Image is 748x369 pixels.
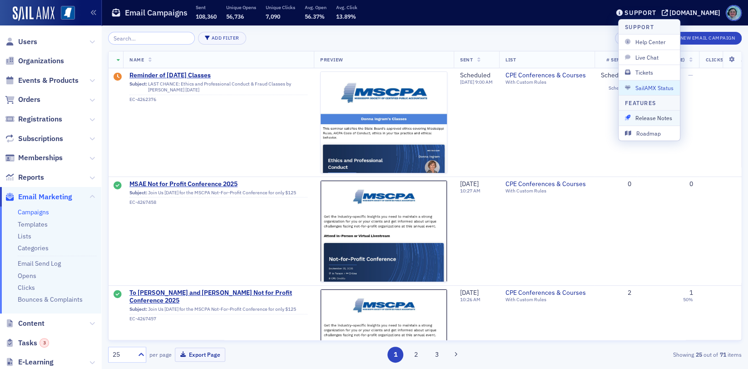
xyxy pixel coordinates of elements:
[18,153,63,163] span: Memberships
[460,187,481,194] time: 10:27 AM
[18,244,49,252] a: Categories
[606,56,624,63] span: # Sent
[460,296,481,303] time: 10:26 AM
[674,32,742,45] button: New Email Campaign
[129,306,147,312] span: Subject:
[5,56,64,66] a: Organizations
[615,32,670,45] button: Bulk Actions
[718,350,728,359] strong: 71
[625,38,674,46] span: Help Center
[601,289,631,297] div: 2
[196,4,217,10] p: Sent
[336,4,357,10] p: Avg. Click
[625,23,654,31] h4: Support
[226,13,244,20] span: 56,736
[460,79,475,85] span: [DATE]
[266,13,280,20] span: 7,090
[320,56,343,63] span: Preview
[408,347,424,363] button: 2
[625,99,656,107] h4: Features
[619,80,680,95] button: SailAMX Status
[18,76,79,86] span: Events & Products
[5,134,63,144] a: Subscriptions
[625,83,674,91] span: SailAMX Status
[129,71,307,80] span: Reminder of [DATE] Classes
[505,188,588,194] div: With Custom Rules
[108,32,195,45] input: Search…
[18,357,54,367] span: E-Learning
[18,259,61,268] a: Email Send Log
[18,272,36,280] a: Opens
[129,306,307,314] div: Join Us [DATE] for the MSCPA Not-For-Profit Conference for only $125
[129,180,307,188] a: MSAE Not for Profit Conference 2025
[624,9,656,17] div: Support
[460,56,473,63] span: Sent
[505,289,588,297] a: CPE Conferences & Courses
[5,172,44,182] a: Reports
[625,114,674,122] span: Release Notes
[537,350,742,359] div: Showing out of items
[619,50,680,65] button: Live Chat
[129,316,307,322] div: EC-4267457
[505,180,588,188] a: CPE Conferences & Courses
[689,180,693,188] div: 0
[5,37,37,47] a: Users
[266,4,295,10] p: Unique Clicks
[619,126,680,141] button: Roadmap
[18,283,35,292] a: Clicks
[129,81,307,95] div: LAST CHANCE: Ethics and Professional Conduct & Fraud Classes by [PERSON_NAME] [DATE]
[505,297,588,303] div: With Custom Rules
[5,76,79,86] a: Events & Products
[18,338,49,348] span: Tasks
[125,7,188,18] h1: Email Campaigns
[5,153,63,163] a: Memberships
[669,9,720,17] div: [DOMAIN_NAME]
[689,289,693,297] div: 1
[387,347,403,363] button: 1
[198,32,246,45] button: Add Filter
[18,56,64,66] span: Organizations
[196,13,217,20] span: 108,360
[726,5,742,21] span: Profile
[601,79,631,91] div: 2,430 Scheduled
[5,338,49,348] a: Tasks3
[129,190,147,196] span: Subject:
[113,350,133,359] div: 25
[5,114,62,124] a: Registrations
[18,172,44,182] span: Reports
[305,13,325,20] span: 56.37%
[114,73,122,82] div: Draft
[18,114,62,124] span: Registrations
[40,338,49,348] div: 3
[13,6,54,21] img: SailAMX
[129,81,147,93] span: Subject:
[460,180,479,188] span: [DATE]
[18,37,37,47] span: Users
[505,56,516,63] span: List
[683,297,693,303] div: 50%
[601,71,631,80] div: Scheduled
[601,180,631,188] div: 0
[61,6,75,20] img: SailAMX
[18,220,48,228] a: Templates
[129,289,307,305] a: To [PERSON_NAME] and [PERSON_NAME] Not for Profit Conference 2025
[688,71,693,79] span: —
[18,192,72,202] span: Email Marketing
[18,208,49,216] a: Campaigns
[460,71,493,80] div: Scheduled
[129,56,144,63] span: Name
[18,295,83,303] a: Bounces & Complaints
[674,33,742,41] a: New Email Campaign
[18,95,40,105] span: Orders
[429,347,445,363] button: 3
[505,71,588,80] a: CPE Conferences & Courses
[129,190,307,198] div: Join Us [DATE] for the MSCPA Not-For-Profit Conference for only $125
[475,79,493,85] span: 9:00 AM
[114,290,122,299] div: Sent
[149,350,172,359] label: per page
[18,134,63,144] span: Subscriptions
[661,10,723,16] button: [DOMAIN_NAME]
